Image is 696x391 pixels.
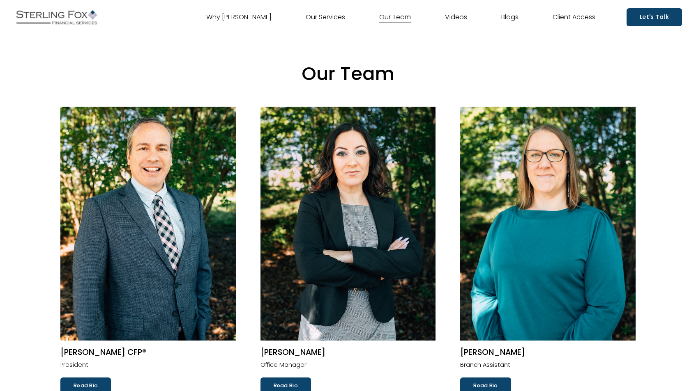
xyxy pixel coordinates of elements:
[445,11,467,24] a: Videos
[60,348,236,358] h2: [PERSON_NAME] CFP®
[206,11,272,24] a: Why [PERSON_NAME]
[306,11,345,24] a: Our Services
[14,7,99,27] img: Sterling Fox Financial Services
[460,348,636,358] h2: [PERSON_NAME]
[60,107,236,341] img: Robert W. Volpe CFP®
[627,8,682,26] a: Let's Talk
[460,107,636,341] img: Kerri Pait
[260,348,436,358] h2: [PERSON_NAME]
[260,360,436,370] p: Office Manager
[60,57,636,91] p: Our Team
[379,11,411,24] a: Our Team
[460,360,636,370] p: Branch Assistant
[260,107,436,341] img: Lisa M. Coello
[501,11,519,24] a: Blogs
[553,11,595,24] a: Client Access
[60,360,236,370] p: President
